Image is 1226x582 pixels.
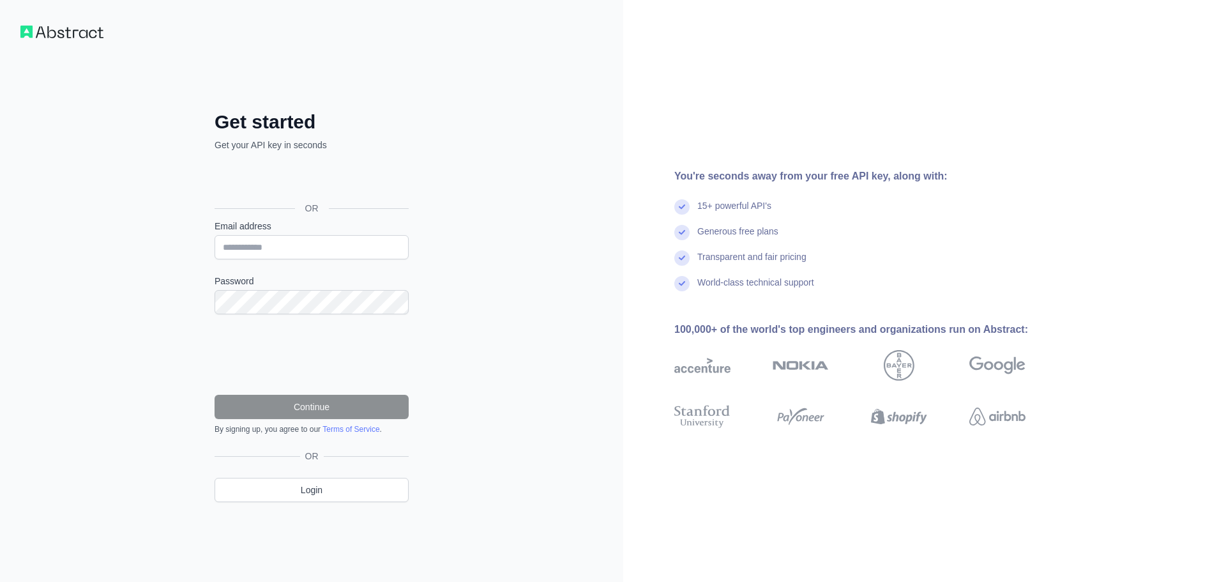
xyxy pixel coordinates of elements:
img: google [969,350,1025,381]
img: payoneer [773,402,829,431]
img: accenture [674,350,730,381]
a: Terms of Service [322,425,379,434]
div: Generous free plans [697,225,778,250]
p: Get your API key in seconds [215,139,409,151]
span: OR [295,202,329,215]
img: nokia [773,350,829,381]
iframe: reCAPTCHA [215,330,409,379]
img: airbnb [969,402,1025,431]
div: 15+ powerful API's [697,199,771,225]
div: You're seconds away from your free API key, along with: [674,169,1066,184]
img: stanford university [674,402,730,431]
label: Email address [215,220,409,233]
h2: Get started [215,111,409,134]
img: check mark [674,250,690,266]
button: Continue [215,395,409,419]
label: Password [215,275,409,287]
img: shopify [871,402,927,431]
img: check mark [674,199,690,215]
div: By signing up, you agree to our . [215,424,409,434]
div: World-class technical support [697,276,814,302]
span: OR [300,450,324,463]
div: Transparent and fair pricing [697,250,806,276]
img: Workflow [20,26,103,38]
img: check mark [674,225,690,240]
img: check mark [674,276,690,291]
img: bayer [884,350,914,381]
iframe: Sign in with Google Button [208,165,412,194]
div: 100,000+ of the world's top engineers and organizations run on Abstract: [674,322,1066,337]
a: Login [215,478,409,502]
